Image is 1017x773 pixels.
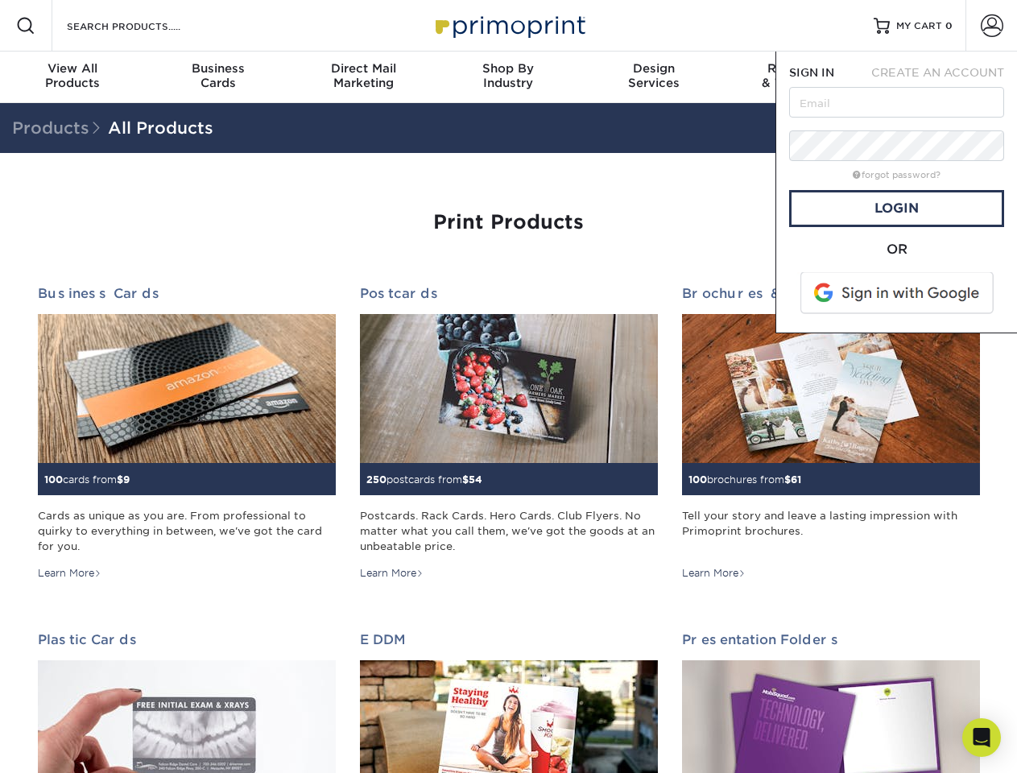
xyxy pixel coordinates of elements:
a: Brochures & Flyers 100brochures from$61 Tell your story and leave a lasting impression with Primo... [682,286,980,581]
span: $ [784,473,791,486]
span: $ [462,473,469,486]
div: Cards as unique as you are. From professional to quirky to everything in between, we've got the c... [38,508,336,555]
span: 100 [44,473,63,486]
a: Direct MailMarketing [291,52,436,103]
div: Learn More [682,566,746,581]
small: postcards from [366,473,482,486]
input: Email [789,87,1004,118]
small: cards from [44,473,130,486]
span: Business [145,61,290,76]
h2: Brochures & Flyers [682,286,980,301]
span: 9 [123,473,130,486]
span: $ [117,473,123,486]
img: Primoprint [428,8,589,43]
span: MY CART [896,19,942,33]
div: Services [581,61,726,90]
span: 61 [791,473,801,486]
div: Learn More [360,566,424,581]
a: Login [789,190,1004,227]
div: Tell your story and leave a lasting impression with Primoprint brochures. [682,508,980,555]
a: All Products [108,118,213,138]
img: Brochures & Flyers [682,314,980,463]
div: OR [789,240,1004,259]
h2: Business Cards [38,286,336,301]
img: Business Cards [38,314,336,463]
span: Design [581,61,726,76]
span: SIGN IN [789,66,834,79]
h2: Plastic Cards [38,632,336,647]
span: Resources [726,61,871,76]
a: Resources& Templates [726,52,871,103]
span: 100 [688,473,707,486]
span: 54 [469,473,482,486]
h2: EDDM [360,632,658,647]
div: Open Intercom Messenger [962,718,1001,757]
span: 0 [945,20,953,31]
div: Cards [145,61,290,90]
small: brochures from [688,473,801,486]
span: Products [12,118,108,138]
a: Shop ByIndustry [436,52,581,103]
a: DesignServices [581,52,726,103]
input: SEARCH PRODUCTS..... [65,16,222,35]
div: & Templates [726,61,871,90]
span: Direct Mail [291,61,436,76]
span: CREATE AN ACCOUNT [871,66,1004,79]
h2: Presentation Folders [682,632,980,647]
h1: Print Products [38,211,980,234]
div: Postcards. Rack Cards. Hero Cards. Club Flyers. No matter what you call them, we've got the goods... [360,508,658,555]
div: Industry [436,61,581,90]
a: Postcards 250postcards from$54 Postcards. Rack Cards. Hero Cards. Club Flyers. No matter what you... [360,286,658,581]
a: Business Cards 100cards from$9 Cards as unique as you are. From professional to quirky to everyth... [38,286,336,581]
span: Shop By [436,61,581,76]
div: Marketing [291,61,436,90]
a: forgot password? [853,170,941,180]
h2: Postcards [360,286,658,301]
div: Learn More [38,566,101,581]
span: 250 [366,473,387,486]
img: Postcards [360,314,658,463]
a: BusinessCards [145,52,290,103]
